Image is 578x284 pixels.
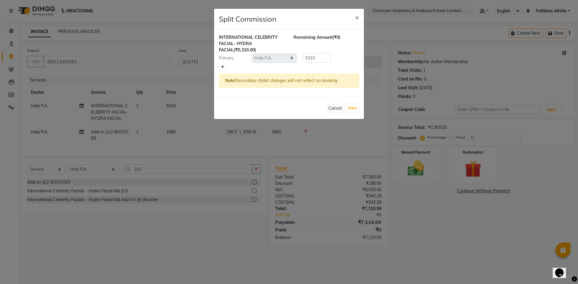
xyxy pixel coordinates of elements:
[326,104,344,113] button: Cancel
[350,9,364,26] button: Close
[225,78,236,83] strong: Note!
[347,104,359,112] button: Save
[332,35,340,40] span: (₹0)
[355,13,359,22] span: ×
[294,35,332,40] span: Remaining Amount
[234,47,256,53] span: (₹5,310.00)
[219,74,359,88] div: Secondary stylist changes will not reflect on booking
[214,55,252,61] div: Primary
[219,35,278,53] span: INTERNATIONAL CELEBRITY FACIAL- HYDRA FACIAL
[219,14,276,24] h4: Split Commission
[553,260,572,278] iframe: chat widget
